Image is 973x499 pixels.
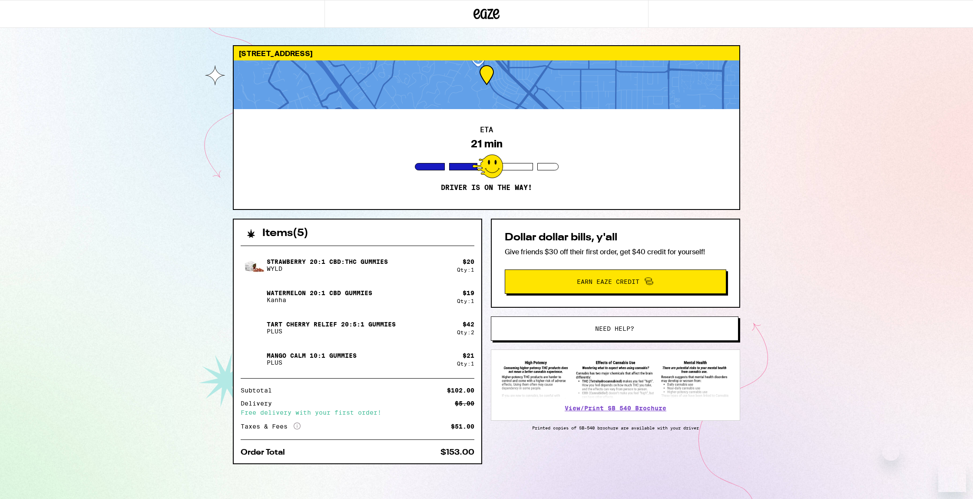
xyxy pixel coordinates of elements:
div: Free delivery with your first order! [241,409,474,416]
p: PLUS [267,328,396,335]
img: SB 540 Brochure preview [500,359,731,399]
div: Qty: 1 [457,267,474,273]
p: PLUS [267,359,357,366]
h2: ETA [480,126,493,133]
div: Subtotal [241,387,278,393]
p: Printed copies of SB-540 brochure are available with your driver [491,425,740,430]
img: Watermelon 20:1 CBD Gummies [241,284,265,309]
div: Qty: 2 [457,329,474,335]
div: $ 20 [463,258,474,265]
div: [STREET_ADDRESS] [234,46,739,60]
img: Mango CALM 10:1 Gummies [241,347,265,371]
div: $51.00 [451,423,474,429]
span: Earn Eaze Credit [577,279,639,285]
div: Qty: 1 [457,298,474,304]
p: WYLD [267,265,388,272]
button: Need help? [491,316,738,341]
div: 21 min [471,138,503,150]
div: Delivery [241,400,278,406]
div: $102.00 [447,387,474,393]
p: Driver is on the way! [441,183,532,192]
iframe: Button to launch messaging window [938,464,966,492]
img: Tart Cherry Relief 20:5:1 Gummies [241,316,265,340]
div: $ 21 [463,352,474,359]
h2: Dollar dollar bills, y'all [505,233,726,243]
p: Watermelon 20:1 CBD Gummies [267,289,372,296]
div: $153.00 [440,449,474,456]
p: Mango CALM 10:1 Gummies [267,352,357,359]
div: $ 42 [463,321,474,328]
div: Order Total [241,449,291,456]
div: Qty: 1 [457,361,474,366]
div: Taxes & Fees [241,422,301,430]
div: $5.00 [455,400,474,406]
img: Strawberry 20:1 CBD:THC Gummies [241,253,265,277]
p: Tart Cherry Relief 20:5:1 Gummies [267,321,396,328]
iframe: Close message [882,443,900,461]
p: Give friends $30 off their first order, get $40 credit for yourself! [505,247,726,256]
p: Strawberry 20:1 CBD:THC Gummies [267,258,388,265]
p: Kanha [267,296,372,303]
h2: Items ( 5 ) [262,228,308,239]
button: Earn Eaze Credit [505,269,726,294]
a: View/Print SB 540 Brochure [565,405,666,412]
span: Need help? [595,326,634,332]
div: $ 19 [463,289,474,296]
